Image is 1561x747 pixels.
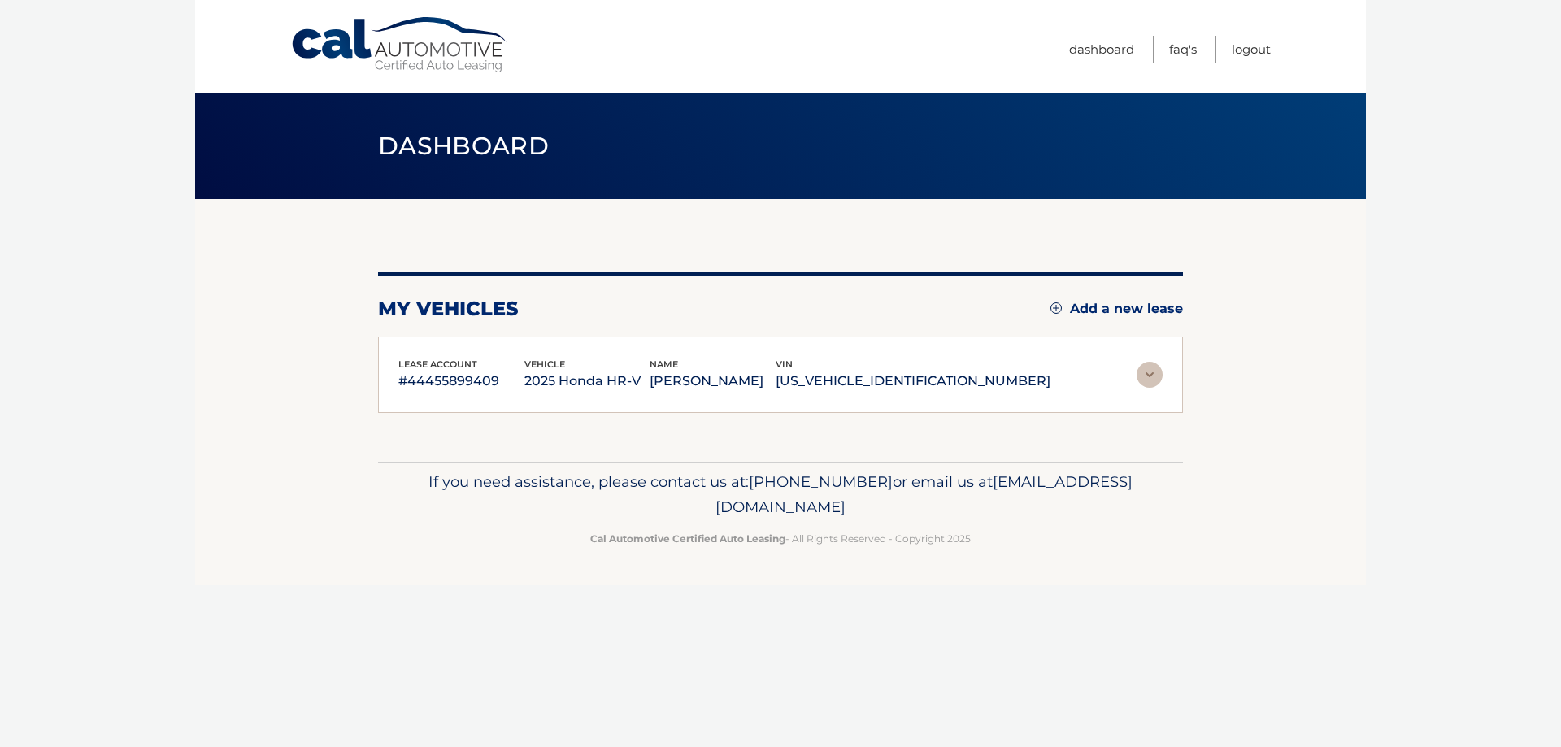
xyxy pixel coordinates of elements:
p: [US_VEHICLE_IDENTIFICATION_NUMBER] [776,370,1050,393]
span: vin [776,358,793,370]
a: Dashboard [1069,36,1134,63]
a: Logout [1232,36,1271,63]
img: accordion-rest.svg [1137,362,1163,388]
span: vehicle [524,358,565,370]
span: [PHONE_NUMBER] [749,472,893,491]
p: If you need assistance, please contact us at: or email us at [389,469,1172,521]
span: Dashboard [378,131,549,161]
p: #44455899409 [398,370,524,393]
h2: my vehicles [378,297,519,321]
span: lease account [398,358,477,370]
img: add.svg [1050,302,1062,314]
a: FAQ's [1169,36,1197,63]
a: Add a new lease [1050,301,1183,317]
p: - All Rights Reserved - Copyright 2025 [389,530,1172,547]
strong: Cal Automotive Certified Auto Leasing [590,532,785,545]
p: [PERSON_NAME] [650,370,776,393]
p: 2025 Honda HR-V [524,370,650,393]
span: name [650,358,678,370]
a: Cal Automotive [290,16,510,74]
